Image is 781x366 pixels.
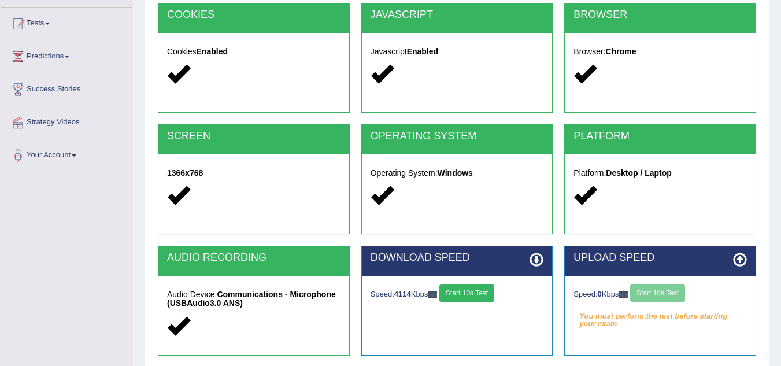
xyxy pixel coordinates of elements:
[167,252,340,264] h2: AUDIO RECORDING
[428,291,437,298] img: ajax-loader-fb-connection.gif
[371,169,544,178] h5: Operating System:
[371,9,544,21] h2: JAVASCRIPT
[1,139,132,168] a: Your Account
[1,106,132,135] a: Strategy Videos
[439,284,494,302] button: Start 10s Test
[1,8,132,36] a: Tests
[167,290,336,308] strong: Communications - Microphone (USBAudio3.0 ANS)
[371,131,544,142] h2: OPERATING SYSTEM
[1,40,132,69] a: Predictions
[371,252,544,264] h2: DOWNLOAD SPEED
[573,169,747,178] h5: Platform:
[197,47,228,56] strong: Enabled
[573,47,747,56] h5: Browser:
[573,252,747,264] h2: UPLOAD SPEED
[619,291,628,298] img: ajax-loader-fb-connection.gif
[606,168,672,178] strong: Desktop / Laptop
[371,284,544,305] div: Speed: Kbps
[598,290,602,298] strong: 0
[167,168,203,178] strong: 1366x768
[167,290,340,308] h5: Audio Device:
[167,131,340,142] h2: SCREEN
[371,47,544,56] h5: Javascript
[438,168,473,178] strong: Windows
[167,9,340,21] h2: COOKIES
[573,308,747,325] em: You must perform the test before starting your exam
[394,290,411,298] strong: 4114
[573,9,747,21] h2: BROWSER
[1,73,132,102] a: Success Stories
[606,47,636,56] strong: Chrome
[573,284,747,305] div: Speed: Kbps
[407,47,438,56] strong: Enabled
[573,131,747,142] h2: PLATFORM
[167,47,340,56] h5: Cookies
